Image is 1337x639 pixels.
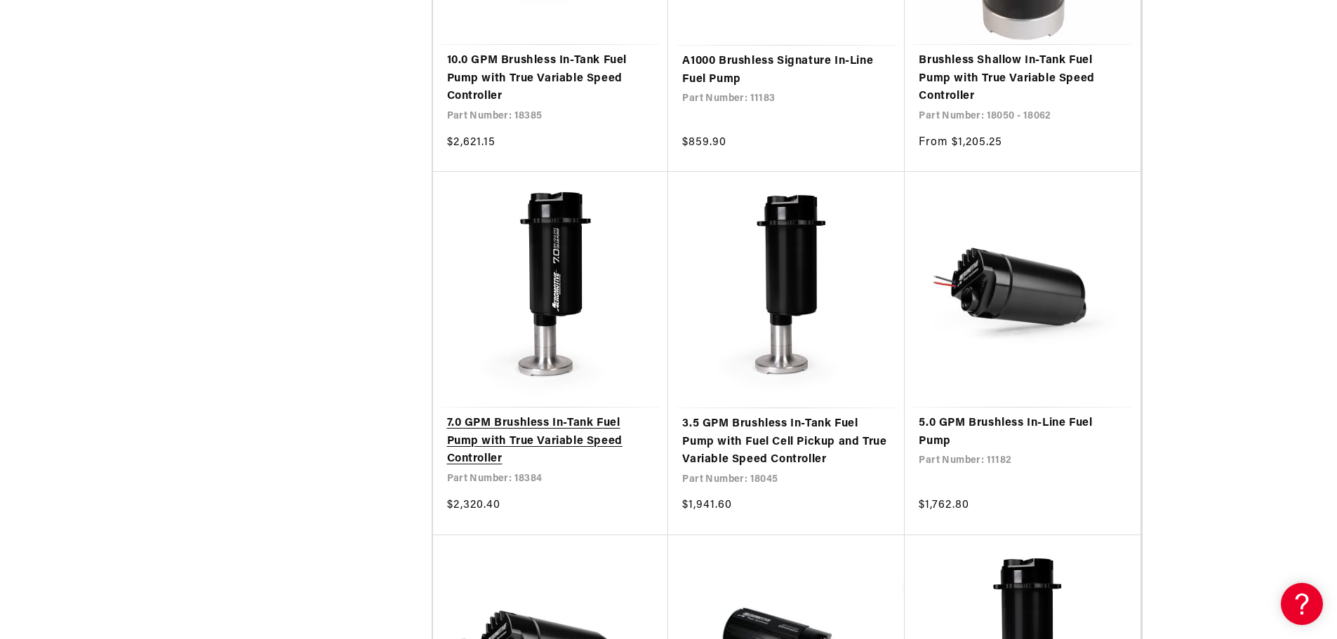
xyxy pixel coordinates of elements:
a: 10.0 GPM Brushless In-Tank Fuel Pump with True Variable Speed Controller [447,52,655,106]
a: A1000 Brushless Signature In-Line Fuel Pump [682,53,891,88]
a: 5.0 GPM Brushless In-Line Fuel Pump [919,415,1126,450]
a: 7.0 GPM Brushless In-Tank Fuel Pump with True Variable Speed Controller [447,415,655,469]
a: Brushless Shallow In-Tank Fuel Pump with True Variable Speed Controller [919,52,1126,106]
a: 3.5 GPM Brushless In-Tank Fuel Pump with Fuel Cell Pickup and True Variable Speed Controller [682,415,891,469]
